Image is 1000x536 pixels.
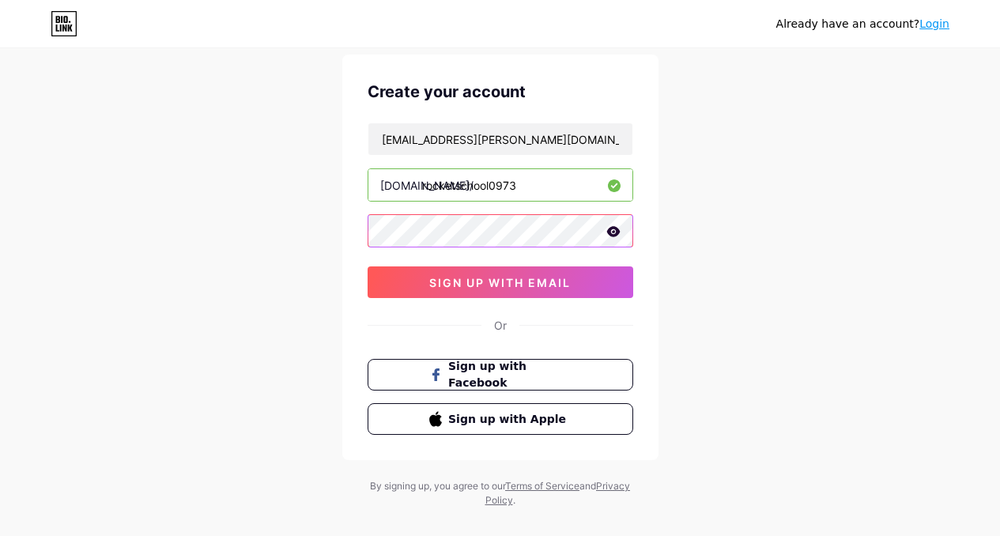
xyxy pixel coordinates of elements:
div: Already have an account? [776,16,949,32]
span: sign up with email [429,276,571,289]
div: [DOMAIN_NAME]/ [380,177,474,194]
a: Terms of Service [505,480,579,492]
div: Or [494,317,507,334]
div: Create your account [368,80,633,104]
button: Sign up with Facebook [368,359,633,391]
a: Login [919,17,949,30]
div: By signing up, you agree to our and . [366,479,635,508]
button: Sign up with Apple [368,403,633,435]
input: Email [368,123,632,155]
span: Sign up with Facebook [448,358,571,391]
input: username [368,169,632,201]
button: sign up with email [368,266,633,298]
span: Sign up with Apple [448,411,571,428]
